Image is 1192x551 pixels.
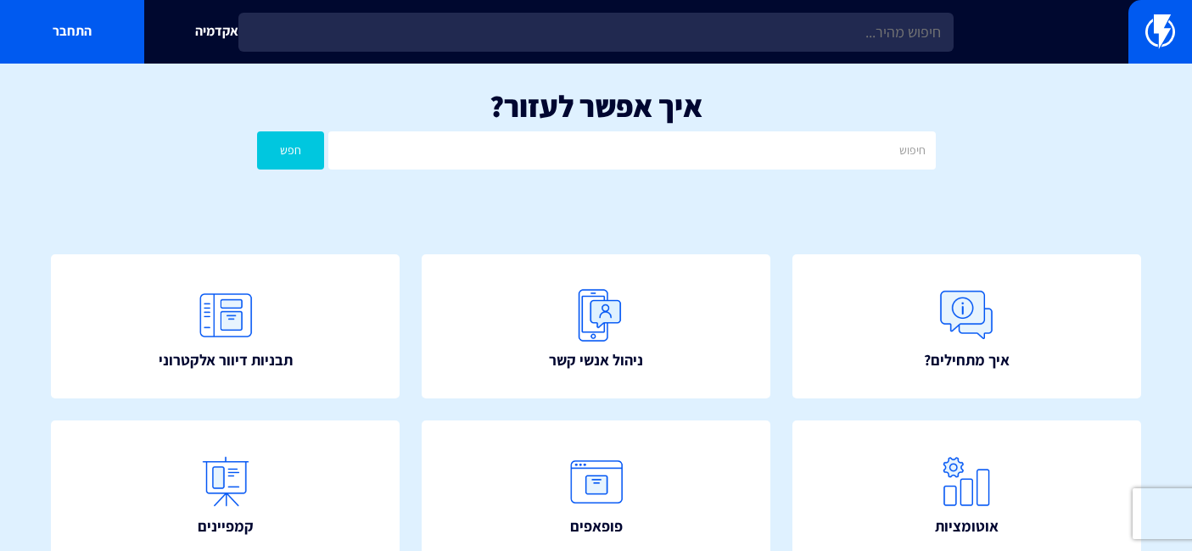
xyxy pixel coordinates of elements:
[935,515,999,537] span: אוטומציות
[792,254,1141,399] a: איך מתחילים?
[570,515,623,537] span: פופאפים
[238,13,954,52] input: חיפוש מהיר...
[422,254,770,399] a: ניהול אנשי קשר
[51,254,400,399] a: תבניות דיוור אלקטרוני
[549,349,643,371] span: ניהול אנשי קשר
[328,131,935,170] input: חיפוש
[25,89,1167,123] h1: איך אפשר לעזור?
[924,349,1010,371] span: איך מתחילים?
[198,515,254,537] span: קמפיינים
[257,131,325,170] button: חפש
[159,349,293,371] span: תבניות דיוור אלקטרוני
